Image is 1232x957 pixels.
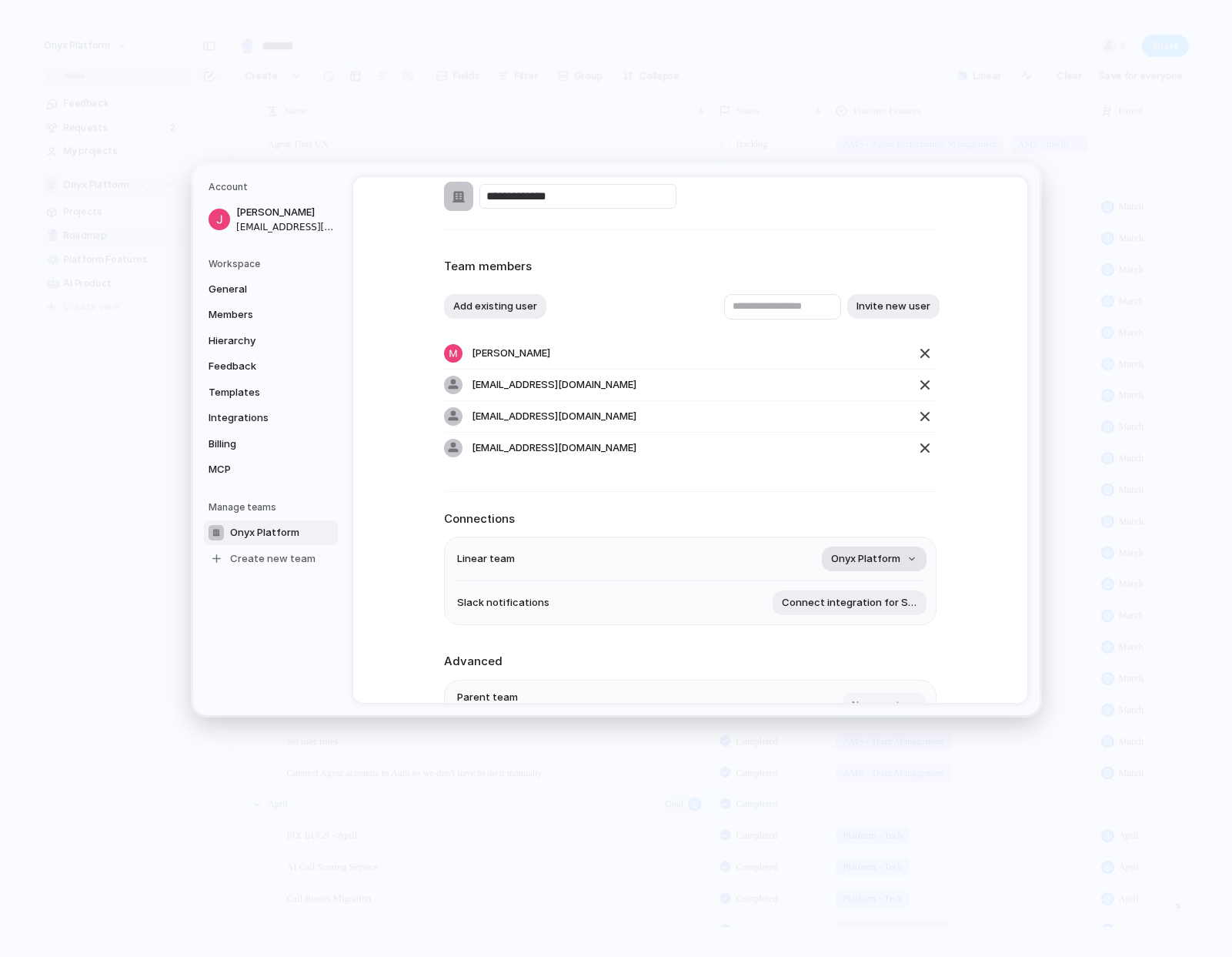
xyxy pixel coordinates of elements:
[209,437,307,452] span: Billing
[209,359,307,374] span: Feedback
[204,520,338,545] a: Onyx Platform
[204,432,338,457] a: Billing
[822,547,927,571] button: Onyx Platform
[230,525,299,540] span: Onyx Platform
[457,596,549,611] span: Slack notifications
[204,200,338,239] a: [PERSON_NAME][EMAIL_ADDRESS][DOMAIN_NAME]
[236,205,335,220] span: [PERSON_NAME]
[209,257,338,271] h5: Workspace
[773,591,927,615] button: Connect integration for Slack
[204,303,338,327] a: Members
[444,510,937,528] h2: Connections
[209,410,307,426] span: Integrations
[472,440,636,456] span: [EMAIL_ADDRESS][DOMAIN_NAME]
[236,220,335,234] span: [EMAIL_ADDRESS][DOMAIN_NAME]
[209,333,307,349] span: Hierarchy
[209,282,307,297] span: General
[847,294,940,319] button: Invite new user
[204,277,338,302] a: General
[204,329,338,353] a: Hierarchy
[204,547,338,571] a: Create new team
[444,294,546,319] button: Add existing user
[204,457,338,482] a: MCP
[204,380,338,405] a: Templates
[209,307,307,323] span: Members
[831,552,900,567] span: Onyx Platform
[457,690,743,705] span: Parent team
[209,462,307,477] span: MCP
[209,180,338,194] h5: Account
[209,385,307,400] span: Templates
[230,551,316,567] span: Create new team
[444,258,937,276] h2: Team members
[472,346,550,361] span: [PERSON_NAME]
[472,409,636,424] span: [EMAIL_ADDRESS][DOMAIN_NAME]
[457,552,515,567] span: Linear team
[204,354,338,379] a: Feedback
[204,406,338,430] a: Integrations
[444,653,937,671] h2: Advanced
[209,500,338,514] h5: Manage teams
[782,596,917,611] span: Connect integration for Slack
[472,377,636,393] span: [EMAIL_ADDRESS][DOMAIN_NAME]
